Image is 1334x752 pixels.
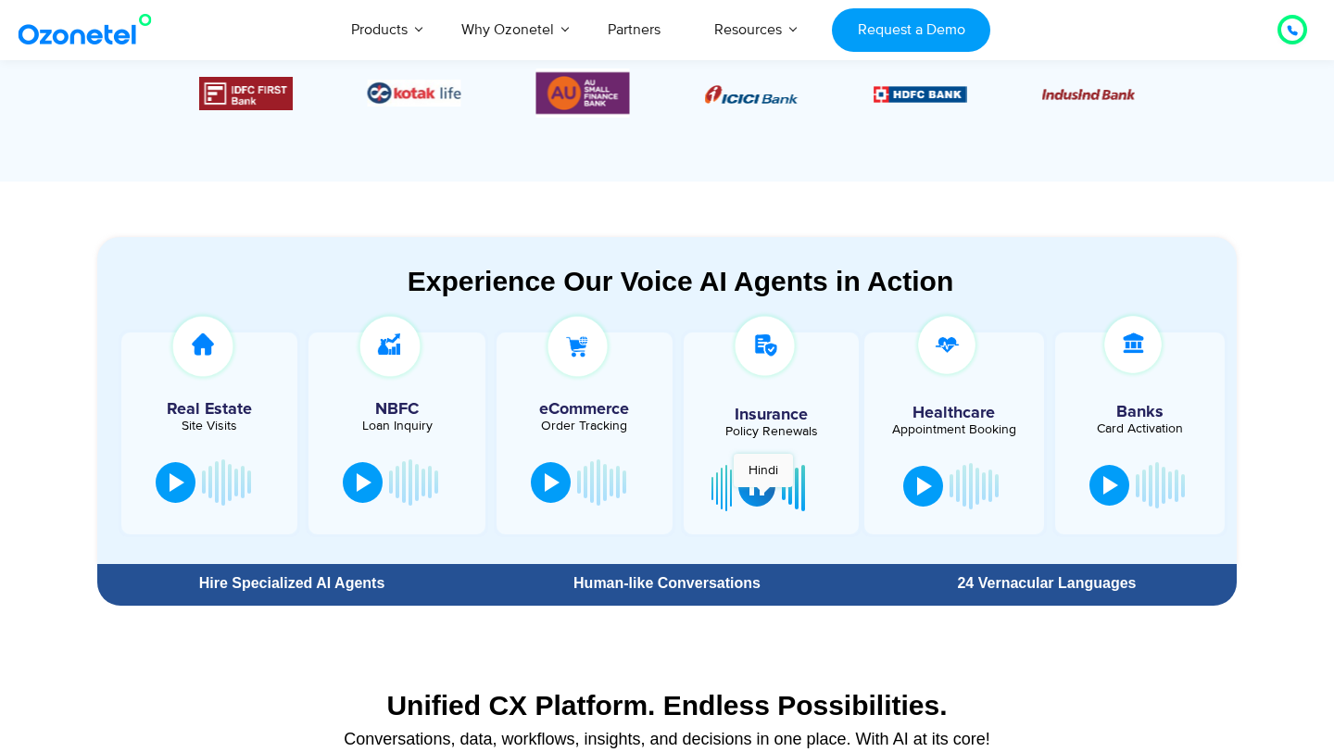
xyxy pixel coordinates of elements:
h5: Insurance [693,407,849,423]
div: Appointment Booking [878,423,1029,436]
h5: NBFC [318,401,475,418]
img: Picture12.png [199,77,293,110]
div: 24 Vernacular Languages [866,576,1227,591]
div: Image Carousel [199,69,1135,118]
div: Order Tracking [506,420,663,432]
h5: Real Estate [131,401,288,418]
div: Experience Our Voice AI Agents in Action [116,265,1245,297]
div: Hire Specialized AI Agents [107,576,477,591]
img: Picture13.png [536,69,630,118]
img: Picture8.png [704,85,798,104]
img: Picture9.png [873,86,966,102]
h5: Healthcare [878,405,1029,421]
div: 2 / 6 [873,82,966,105]
div: Card Activation [1064,422,1215,435]
a: Request a Demo [832,8,990,52]
h5: Banks [1064,404,1215,420]
div: Policy Renewals [693,425,849,438]
div: Unified CX Platform. Endless Possibilities. [107,689,1227,721]
div: Conversations, data, workflows, insights, and decisions in one place. With AI at its core! [107,731,1227,747]
div: Loan Inquiry [318,420,475,432]
h5: eCommerce [506,401,663,418]
img: Picture26.jpg [368,80,461,107]
div: 1 / 6 [704,82,798,105]
div: 6 / 6 [536,69,630,118]
div: Site Visits [131,420,288,432]
div: 5 / 6 [368,80,461,107]
img: Picture10.png [1041,89,1135,100]
div: 4 / 6 [199,77,293,110]
div: Human-like Conversations [486,576,848,591]
div: 3 / 6 [1041,82,1135,105]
